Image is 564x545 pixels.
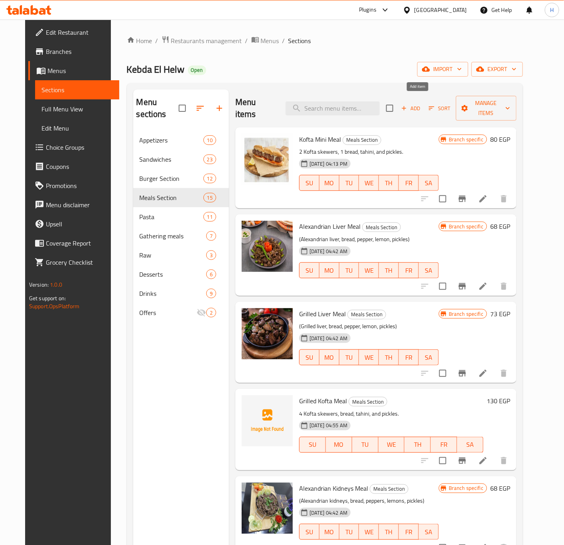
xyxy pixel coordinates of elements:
[28,195,119,214] a: Menu disclaimer
[28,214,119,234] a: Upsell
[362,352,376,363] span: WE
[494,277,513,296] button: delete
[127,36,152,46] a: Home
[242,483,293,534] img: Alexandrian Kidneys Meal
[382,177,396,189] span: TH
[188,67,206,73] span: Open
[343,177,356,189] span: TU
[446,223,487,230] span: Branch specific
[133,246,229,265] div: Raw3
[446,310,487,318] span: Branch specific
[203,174,216,183] div: items
[349,397,387,406] span: Meals Section
[261,36,279,46] span: Menus
[431,437,457,453] button: FR
[457,437,483,453] button: SA
[303,352,316,363] span: SU
[419,175,439,191] button: SA
[323,352,336,363] span: MO
[28,42,119,61] a: Branches
[343,352,356,363] span: TU
[28,138,119,157] a: Choice Groups
[359,349,379,365] button: WE
[362,222,401,232] div: Meals Section
[339,524,359,540] button: TU
[133,226,229,246] div: Gathering meals7
[382,526,396,538] span: TH
[29,293,66,303] span: Get support on:
[352,437,379,453] button: TU
[329,439,349,450] span: MO
[140,231,206,241] span: Gathering meals
[203,212,216,222] div: items
[204,175,216,182] span: 12
[242,221,293,272] img: Alexandrian Liver Meal
[490,134,510,145] h6: 80 EGP
[379,437,405,453] button: WE
[299,321,439,331] p: (Grilled liver, bread, pepper, lemon, pickles)
[133,127,229,325] nav: Menu sections
[343,265,356,276] span: TU
[456,96,517,121] button: Manage items
[355,439,375,450] span: TU
[422,265,436,276] span: SA
[381,100,398,117] span: Select section
[379,175,399,191] button: TH
[359,175,379,191] button: WE
[133,131,229,150] div: Appetizers10
[41,123,113,133] span: Edit Menu
[379,349,399,365] button: TH
[478,194,488,204] a: Edit menu item
[242,134,293,185] img: Kofta Mini Meal
[162,36,242,46] a: Restaurants management
[251,36,279,46] a: Menus
[282,36,285,46] li: /
[422,352,436,363] span: SA
[339,175,359,191] button: TU
[359,524,379,540] button: WE
[50,279,62,290] span: 1.0.0
[303,265,316,276] span: SU
[399,349,419,365] button: FR
[46,28,113,37] span: Edit Restaurant
[478,456,488,466] a: Edit menu item
[299,133,341,145] span: Kofta Mini Meal
[46,143,113,152] span: Choice Groups
[29,301,80,311] a: Support.OpsPlatform
[140,174,203,183] span: Burger Section
[133,303,229,322] div: Offers2
[487,395,510,406] h6: 130 EGP
[306,422,351,429] span: [DATE] 04:55 AM
[188,65,206,75] div: Open
[306,248,351,255] span: [DATE] 04:42 AM
[133,207,229,226] div: Pasta11
[343,526,356,538] span: TU
[127,36,523,46] nav: breadcrumb
[46,258,113,267] span: Grocery Checklist
[399,262,419,278] button: FR
[299,147,439,157] p: 2 Kofta skewers, 1 bread, tahini, and pickles.
[41,104,113,114] span: Full Menu View
[28,234,119,253] a: Coverage Report
[46,181,113,190] span: Promotions
[35,80,119,99] a: Sections
[319,524,339,540] button: MO
[424,102,456,115] span: Sort items
[434,365,451,382] span: Select to update
[303,439,323,450] span: SU
[399,524,419,540] button: FR
[402,177,416,189] span: FR
[359,262,379,278] button: WE
[171,36,242,46] span: Restaurants management
[46,238,113,248] span: Coverage Report
[299,234,439,244] p: (Alexandrian liver, bread, pepper, lemon, pickles)
[382,439,402,450] span: WE
[203,193,216,202] div: items
[299,262,319,278] button: SU
[434,190,451,207] span: Select to update
[136,96,179,120] h2: Menu sections
[434,278,451,295] span: Select to update
[402,265,416,276] span: FR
